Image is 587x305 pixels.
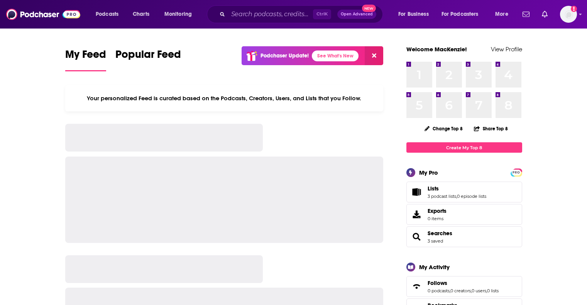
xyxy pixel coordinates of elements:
[96,9,118,20] span: Podcasts
[406,204,522,225] a: Exports
[436,8,490,20] button: open menu
[419,169,438,176] div: My Pro
[115,48,181,66] span: Popular Feed
[362,5,376,12] span: New
[406,226,522,247] span: Searches
[393,8,438,20] button: open menu
[419,263,450,271] div: My Activity
[428,280,447,286] span: Follows
[487,288,499,293] a: 0 lists
[512,170,521,175] span: PRO
[406,45,467,53] a: Welcome MacKenzie!
[428,185,439,192] span: Lists
[471,288,472,293] span: ,
[512,169,521,175] a: PRO
[406,276,522,297] span: Follows
[6,7,80,22] img: Podchaser - Follow, Share and Rate Podcasts
[214,5,390,23] div: Search podcasts, credits, & more...
[409,231,425,242] a: Searches
[398,9,429,20] span: For Business
[519,8,533,21] a: Show notifications dropdown
[337,10,376,19] button: Open AdvancedNew
[128,8,154,20] a: Charts
[491,45,522,53] a: View Profile
[90,8,129,20] button: open menu
[409,281,425,292] a: Follows
[428,280,499,286] a: Follows
[571,6,577,12] svg: Add a profile image
[65,85,384,111] div: Your personalized Feed is curated based on the Podcasts, Creators, Users, and Lists that you Follow.
[341,12,373,16] span: Open Advanced
[428,230,452,237] a: Searches
[312,51,359,61] a: See What's New
[490,8,518,20] button: open menu
[420,124,468,133] button: Change Top 8
[428,207,447,214] span: Exports
[560,6,577,23] img: User Profile
[313,9,331,19] span: Ctrl K
[495,9,508,20] span: More
[164,9,192,20] span: Monitoring
[65,48,106,66] span: My Feed
[539,8,551,21] a: Show notifications dropdown
[472,288,486,293] a: 0 users
[406,142,522,153] a: Create My Top 8
[456,194,457,199] span: ,
[560,6,577,23] span: Logged in as MackenzieCollier
[428,185,486,192] a: Lists
[65,48,106,71] a: My Feed
[457,194,486,199] a: 0 episode lists
[450,288,450,293] span: ,
[442,9,479,20] span: For Podcasters
[406,182,522,202] span: Lists
[428,288,450,293] a: 0 podcasts
[450,288,471,293] a: 0 creators
[159,8,202,20] button: open menu
[428,238,443,244] a: 3 saved
[115,48,181,71] a: Popular Feed
[428,216,447,221] span: 0 items
[409,187,425,197] a: Lists
[261,52,309,59] p: Podchaser Update!
[228,8,313,20] input: Search podcasts, credits, & more...
[474,121,508,136] button: Share Top 8
[409,209,425,220] span: Exports
[133,9,149,20] span: Charts
[428,194,456,199] a: 3 podcast lists
[560,6,577,23] button: Show profile menu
